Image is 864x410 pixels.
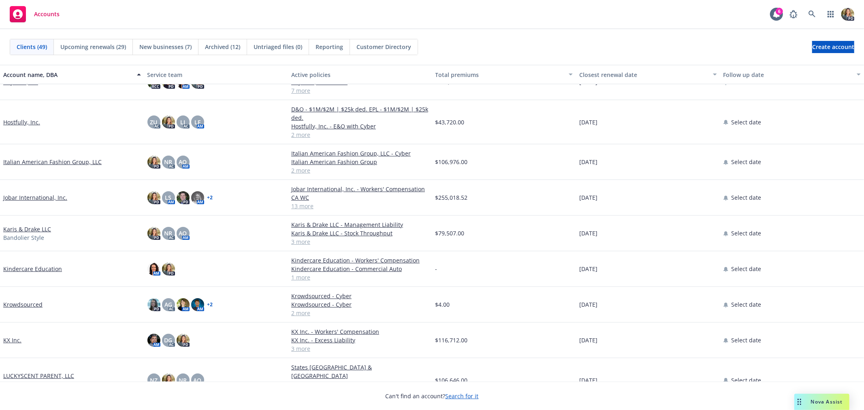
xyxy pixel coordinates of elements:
[150,376,158,384] span: NZ
[147,298,160,311] img: photo
[435,118,465,126] span: $43,720.00
[386,392,479,400] span: Can't find an account?
[3,193,67,202] a: Jobar International, Inc.
[812,41,854,53] a: Create account
[579,158,597,166] span: [DATE]
[164,300,172,309] span: AG
[435,265,437,273] span: -
[435,158,468,166] span: $106,976.00
[732,229,762,237] span: Select date
[291,273,429,282] a: 1 more
[723,70,852,79] div: Follow up date
[17,43,47,51] span: Clients (49)
[291,105,429,122] a: D&O - $1M/$2M | $25k ded. EPL - $1M/$2M | $25k ded.
[177,298,190,311] img: photo
[207,302,213,307] a: + 2
[3,158,102,166] a: Italian American Fashion Group, LLC
[579,193,597,202] span: [DATE]
[254,43,302,51] span: Untriaged files (0)
[3,372,74,380] a: LUCKYSCENT PARENT, LLC
[435,193,468,202] span: $255,018.52
[165,193,172,202] span: LS
[164,336,173,344] span: DG
[435,376,468,384] span: $106,646.00
[579,300,597,309] span: [DATE]
[162,263,175,275] img: photo
[291,229,429,237] a: Karis & Drake LLC - Stock Throughput
[732,118,762,126] span: Select date
[291,344,429,353] a: 3 more
[147,70,285,79] div: Service team
[794,394,849,410] button: Nova Assist
[579,265,597,273] span: [DATE]
[147,227,160,240] img: photo
[147,191,160,204] img: photo
[194,376,202,384] span: AO
[191,298,204,311] img: photo
[164,229,173,237] span: NR
[291,309,429,317] a: 2 more
[732,336,762,344] span: Select date
[3,118,40,126] a: Hostfully, Inc.
[432,65,576,84] button: Total premiums
[291,193,429,202] a: CA WC
[776,8,783,15] div: 6
[291,265,429,273] a: Kindercare Education - Commercial Auto
[177,334,190,347] img: photo
[3,336,21,344] a: KX Inc.
[579,376,597,384] span: [DATE]
[3,300,43,309] a: Krowdsourced
[3,70,132,79] div: Account name, DBA
[579,70,708,79] div: Closest renewal date
[291,336,429,344] a: KX Inc. - Excess Liability
[579,336,597,344] span: [DATE]
[191,191,204,204] img: photo
[147,156,160,169] img: photo
[291,202,429,210] a: 13 more
[291,220,429,229] a: Karis & Drake LLC - Management Liability
[291,300,429,309] a: Krowdsourced - Cyber
[291,292,429,300] a: Krowdsourced - Cyber
[732,376,762,384] span: Select date
[579,229,597,237] span: [DATE]
[291,166,429,175] a: 2 more
[576,65,720,84] button: Closest renewal date
[179,376,187,384] span: NR
[3,225,51,233] a: Karis & Drake LLC
[316,43,343,51] span: Reporting
[291,185,429,193] a: Jobar International, Inc. - Workers' Compensation
[3,233,44,242] span: Bandolier Style
[177,191,190,204] img: photo
[785,6,802,22] a: Report a Bug
[291,237,429,246] a: 3 more
[207,195,213,200] a: + 2
[804,6,820,22] a: Search
[179,158,187,166] span: AO
[147,334,160,347] img: photo
[732,265,762,273] span: Select date
[732,193,762,202] span: Select date
[288,65,432,84] button: Active policies
[60,43,126,51] span: Upcoming renewals (29)
[579,118,597,126] span: [DATE]
[164,158,173,166] span: NR
[291,380,429,389] a: LUCKYSCENT PARENT, LLC - Business Owners
[139,43,192,51] span: New businesses (7)
[147,263,160,275] img: photo
[179,229,187,237] span: AO
[435,336,468,344] span: $116,712.00
[291,122,429,130] a: Hostfully, Inc. - E&O with Cyber
[841,8,854,21] img: photo
[291,327,429,336] a: KX Inc. - Workers' Compensation
[291,149,429,158] a: Italian American Fashion Group, LLC - Cyber
[291,86,429,95] a: 7 more
[435,300,450,309] span: $4.00
[3,380,33,389] span: Luckyscent
[794,394,804,410] div: Drag to move
[732,158,762,166] span: Select date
